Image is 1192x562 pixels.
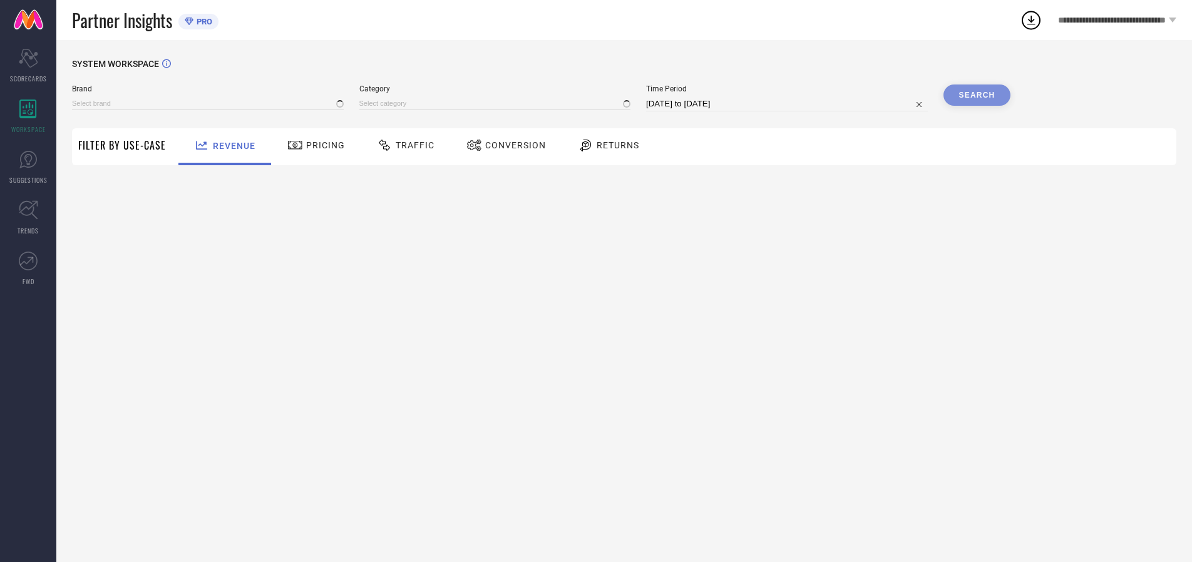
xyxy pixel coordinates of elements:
span: Revenue [213,141,255,151]
span: SUGGESTIONS [9,175,48,185]
div: Open download list [1020,9,1042,31]
span: WORKSPACE [11,125,46,134]
span: Category [359,84,631,93]
span: FWD [23,277,34,286]
input: Select time period [646,96,928,111]
span: Partner Insights [72,8,172,33]
span: TRENDS [18,226,39,235]
span: Brand [72,84,344,93]
span: Filter By Use-Case [78,138,166,153]
span: SCORECARDS [10,74,47,83]
span: PRO [193,17,212,26]
input: Select category [359,97,631,110]
input: Select brand [72,97,344,110]
span: Time Period [646,84,928,93]
span: Returns [597,140,639,150]
span: SYSTEM WORKSPACE [72,59,159,69]
span: Pricing [306,140,345,150]
span: Conversion [485,140,546,150]
span: Traffic [396,140,434,150]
